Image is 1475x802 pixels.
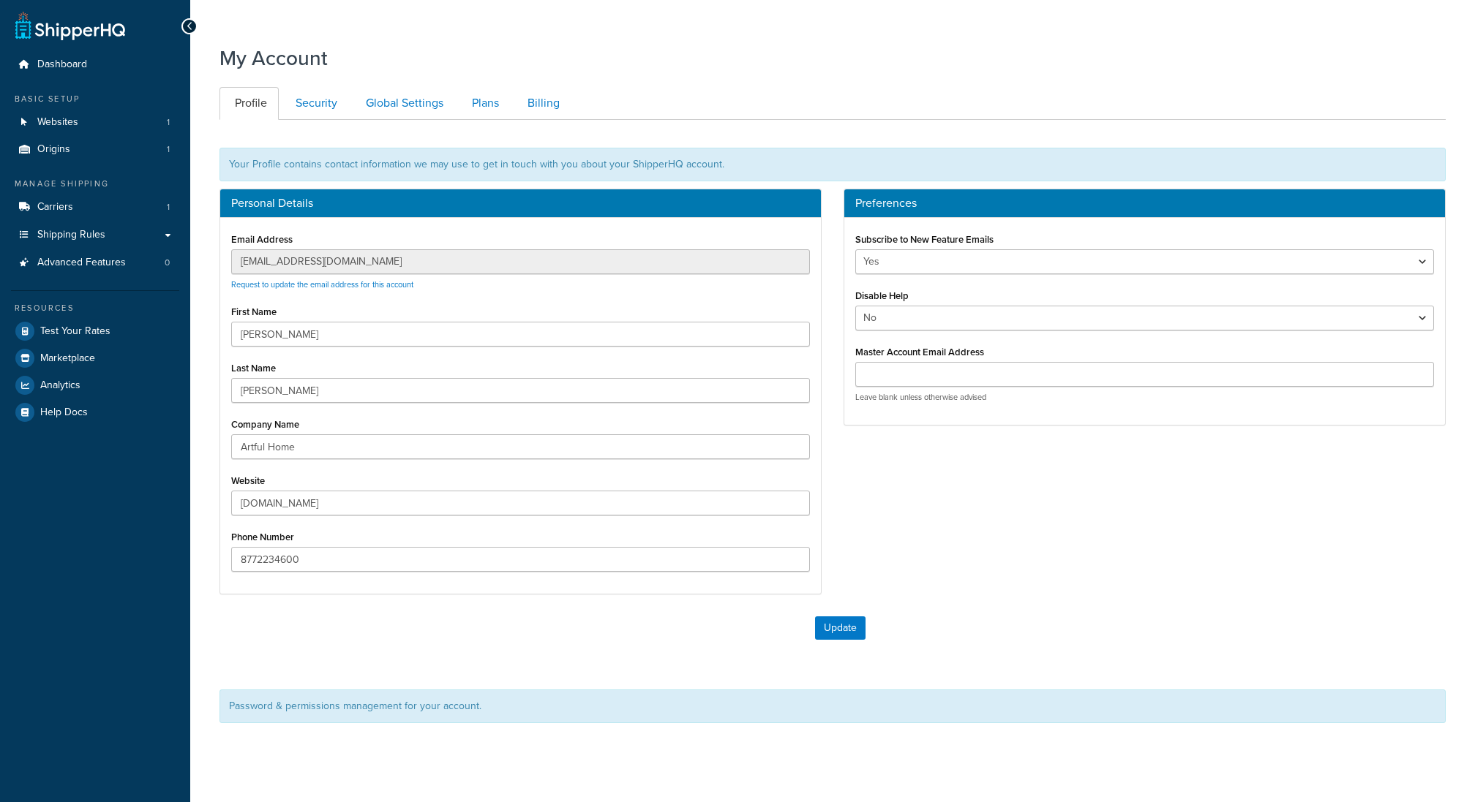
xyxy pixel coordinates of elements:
[231,234,293,245] label: Email Address
[231,363,276,374] label: Last Name
[165,257,170,269] span: 0
[11,194,179,221] li: Carriers
[815,616,866,640] button: Update
[231,419,299,430] label: Company Name
[167,201,170,213] span: 1
[40,325,110,338] span: Test Your Rates
[40,352,95,365] span: Marketplace
[11,302,179,314] div: Resources
[40,379,80,392] span: Analytics
[11,372,179,398] a: Analytics
[231,475,265,486] label: Website
[11,249,179,276] li: Advanced Features
[167,143,170,156] span: 1
[37,201,73,213] span: Carriers
[11,194,179,221] a: Carriers 1
[350,87,455,120] a: Global Settings
[855,347,984,358] label: Master Account Email Address
[512,87,571,120] a: Billing
[167,116,170,129] span: 1
[11,136,179,163] li: Origins
[11,93,179,105] div: Basic Setup
[231,306,277,317] label: First Name
[11,399,179,425] a: Help Docs
[855,392,1434,403] p: Leave blank unless otherwise advised
[219,689,1446,723] div: Password & permissions management for your account.
[37,257,126,269] span: Advanced Features
[37,58,87,71] span: Dashboard
[855,234,994,245] label: Subscribe to New Feature Emails
[11,109,179,136] li: Websites
[11,178,179,190] div: Manage Shipping
[280,87,349,120] a: Security
[855,290,909,301] label: Disable Help
[457,87,511,120] a: Plans
[11,109,179,136] a: Websites 1
[231,531,294,542] label: Phone Number
[37,143,70,156] span: Origins
[11,249,179,276] a: Advanced Features 0
[231,197,810,210] h3: Personal Details
[219,44,328,72] h1: My Account
[37,229,105,241] span: Shipping Rules
[37,116,78,129] span: Websites
[231,279,413,290] a: Request to update the email address for this account
[11,51,179,78] a: Dashboard
[11,222,179,249] a: Shipping Rules
[11,345,179,371] a: Marketplace
[40,406,88,419] span: Help Docs
[15,11,125,40] a: ShipperHQ Home
[219,148,1446,181] div: Your Profile contains contact information we may use to get in touch with you about your ShipperH...
[219,87,279,120] a: Profile
[855,197,1434,210] h3: Preferences
[11,136,179,163] a: Origins 1
[11,318,179,344] a: Test Your Rates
